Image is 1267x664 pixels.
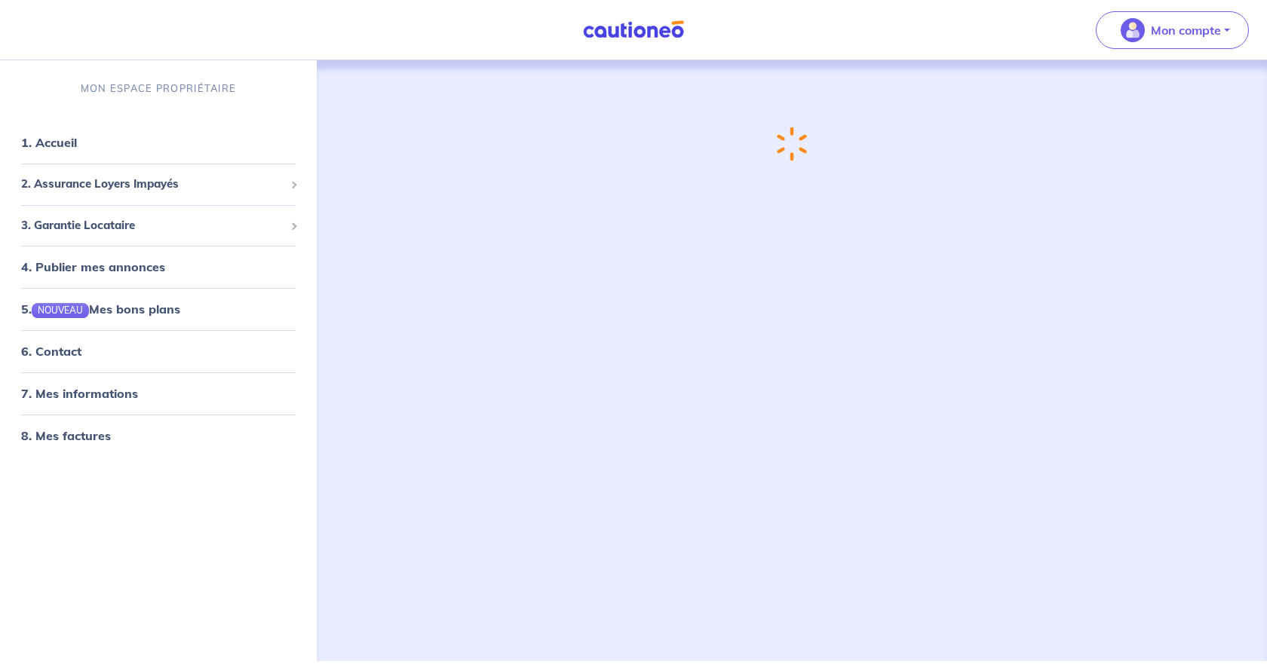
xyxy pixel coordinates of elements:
div: 2. Assurance Loyers Impayés [6,170,311,199]
div: 1. Accueil [6,127,311,158]
span: 2. Assurance Loyers Impayés [21,176,284,193]
div: 6. Contact [6,336,311,366]
div: 8. Mes factures [6,421,311,451]
a: 7. Mes informations [21,386,138,401]
div: 3. Garantie Locataire [6,211,311,240]
button: illu_account_valid_menu.svgMon compte [1096,11,1249,49]
a: 4. Publier mes annonces [21,259,165,274]
a: 6. Contact [21,344,81,359]
div: 5.NOUVEAUMes bons plans [6,294,311,324]
a: 5.NOUVEAUMes bons plans [21,301,180,317]
img: illu_account_valid_menu.svg [1121,18,1145,42]
div: 7. Mes informations [6,378,311,408]
div: 4. Publier mes annonces [6,252,311,282]
img: loading-spinner [777,127,807,161]
p: MON ESPACE PROPRIÉTAIRE [81,81,236,96]
span: 3. Garantie Locataire [21,217,284,234]
a: 8. Mes factures [21,428,111,443]
img: Cautioneo [577,20,690,39]
p: Mon compte [1151,21,1221,39]
a: 1. Accueil [21,135,77,150]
